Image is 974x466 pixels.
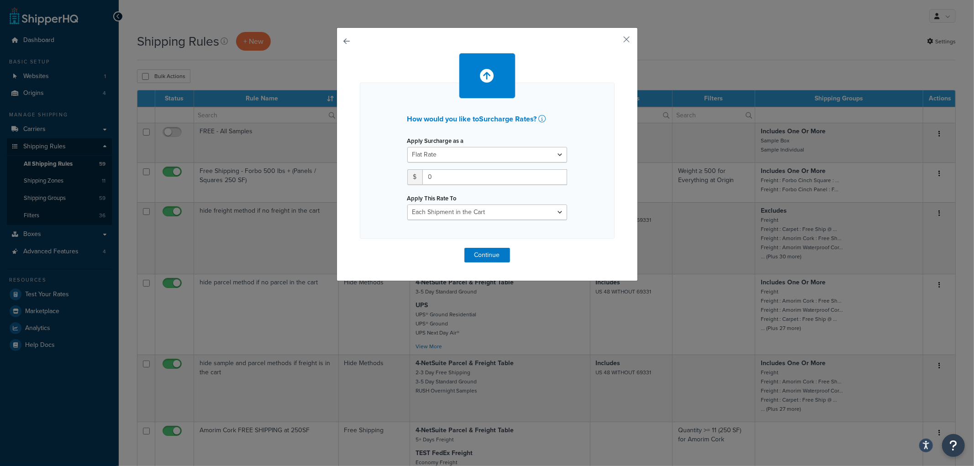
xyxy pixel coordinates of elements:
button: Continue [464,248,510,262]
h2: How would you like to Surcharge Rates ? [407,115,567,123]
label: Apply Surcharge as a [407,137,464,144]
a: Learn more about setting up shipping rules [539,115,548,123]
button: Open Resource Center [942,434,965,457]
label: Apply This Rate To [407,195,457,202]
span: $ [407,169,422,185]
